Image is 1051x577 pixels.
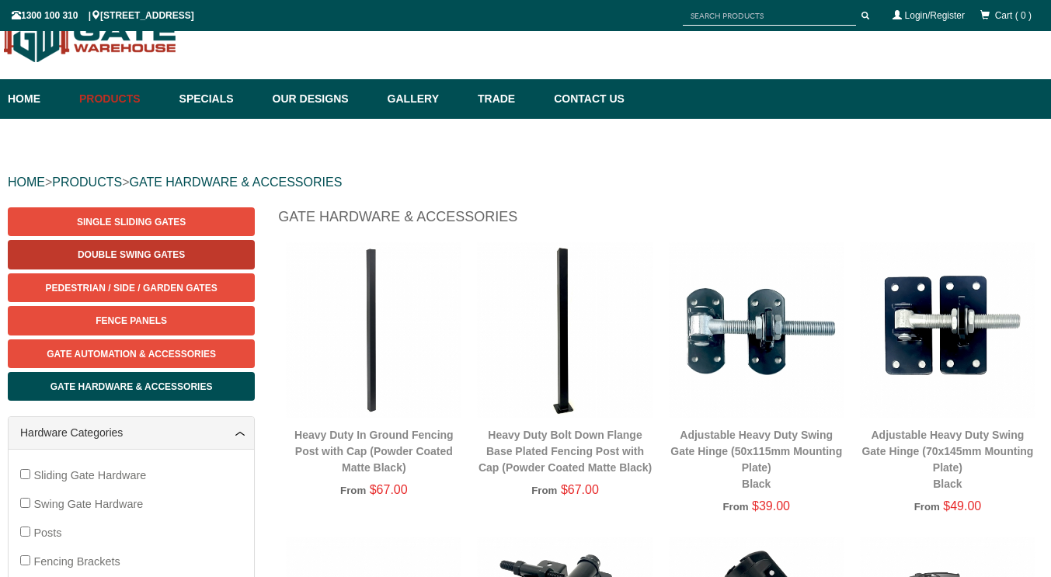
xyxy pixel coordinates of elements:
[33,555,120,568] span: Fencing Brackets
[50,381,213,392] span: Gate Hardware & Accessories
[265,79,380,119] a: Our Designs
[370,483,408,496] span: $67.00
[33,469,146,481] span: Sliding Gate Hardware
[477,242,653,418] img: Heavy Duty Bolt Down Flange Base Plated Fencing Post with Cap (Powder Coated Matte Black) - Gate ...
[129,176,342,189] a: GATE HARDWARE & ACCESSORIES
[286,242,461,418] img: Heavy Duty In Ground Fencing Post with Cap (Powder Coated Matte Black) - Gate Warehouse
[46,283,218,294] span: Pedestrian / Side / Garden Gates
[8,339,255,368] a: Gate Automation & Accessories
[8,158,1043,207] div: > >
[33,527,61,539] span: Posts
[8,306,255,335] a: Fence Panels
[8,273,255,302] a: Pedestrian / Side / Garden Gates
[561,483,599,496] span: $67.00
[340,485,366,496] span: From
[380,79,470,119] a: Gallery
[172,79,265,119] a: Specials
[470,79,546,119] a: Trade
[71,79,172,119] a: Products
[52,176,122,189] a: PRODUCTS
[905,10,965,21] a: Login/Register
[995,10,1032,21] span: Cart ( 0 )
[8,176,45,189] a: HOME
[683,6,856,26] input: SEARCH PRODUCTS
[278,207,1043,235] h1: Gate Hardware & Accessories
[531,485,557,496] span: From
[8,372,255,401] a: Gate Hardware & Accessories
[8,79,71,119] a: Home
[12,10,194,21] span: 1300 100 310 | [STREET_ADDRESS]
[33,498,143,510] span: Swing Gate Hardware
[8,240,255,269] a: Double Swing Gates
[479,429,652,474] a: Heavy Duty Bolt Down Flange Base Plated Fencing Post with Cap (Powder Coated Matte Black)
[669,242,844,418] img: Adjustable Heavy Duty Swing Gate Hinge (50x115mm Mounting Plate) - Black - Gate Warehouse
[78,249,185,260] span: Double Swing Gates
[546,79,625,119] a: Contact Us
[722,501,748,513] span: From
[294,429,454,474] a: Heavy Duty In Ground Fencing Post with Cap (Powder Coated Matte Black)
[96,315,167,326] span: Fence Panels
[8,207,255,236] a: Single Sliding Gates
[740,162,1051,523] iframe: LiveChat chat widget
[77,217,186,228] span: Single Sliding Gates
[20,425,242,441] a: Hardware Categories
[47,349,216,360] span: Gate Automation & Accessories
